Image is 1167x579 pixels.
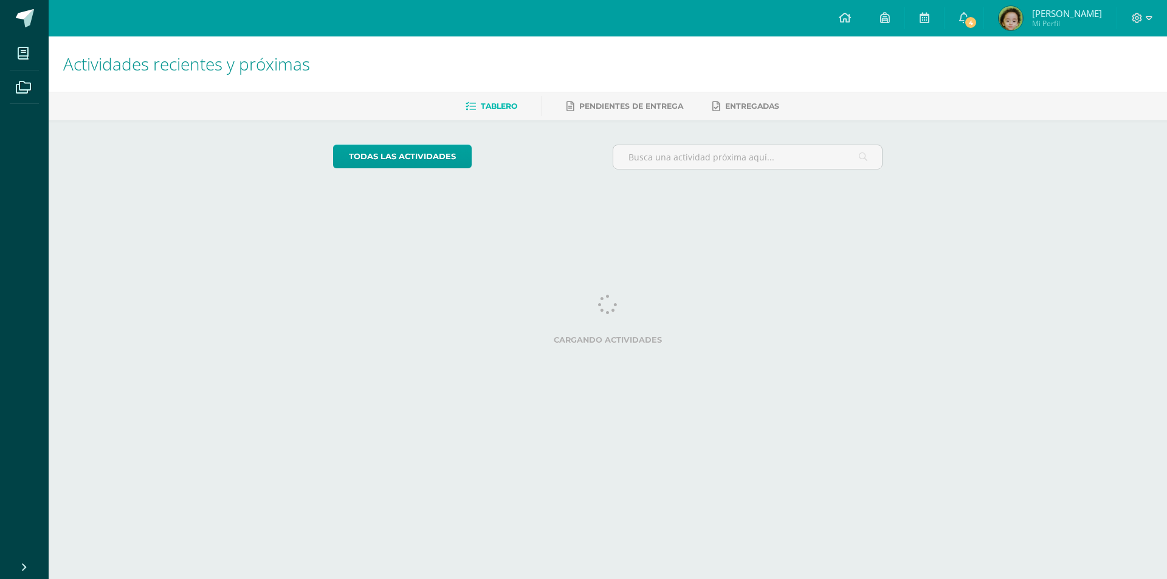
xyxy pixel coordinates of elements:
span: 4 [964,16,977,29]
span: [PERSON_NAME] [1032,7,1102,19]
img: 7ff98a0830c70c559754390acf6849e5.png [999,6,1023,30]
span: Actividades recientes y próximas [63,52,310,75]
label: Cargando actividades [333,335,883,344]
input: Busca una actividad próxima aquí... [613,145,883,169]
a: Tablero [466,97,517,116]
span: Mi Perfil [1032,18,1102,29]
a: Entregadas [712,97,779,116]
span: Tablero [481,101,517,111]
a: Pendientes de entrega [566,97,683,116]
span: Pendientes de entrega [579,101,683,111]
span: Entregadas [725,101,779,111]
a: todas las Actividades [333,145,472,168]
